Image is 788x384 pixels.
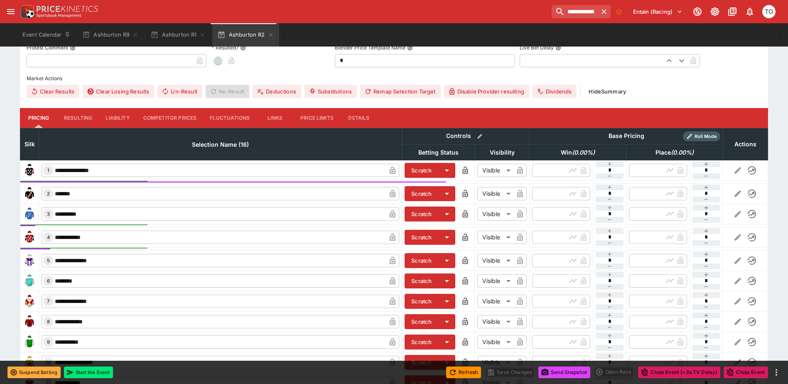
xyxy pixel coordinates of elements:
[605,131,648,141] div: Base Pricing
[23,231,36,244] img: runner 4
[723,128,768,160] th: Actions
[683,131,720,141] div: Show/hide Price Roll mode configuration.
[157,85,202,98] button: Un-Result
[23,356,36,369] img: runner 10
[477,315,513,328] div: Visible
[211,44,238,51] p: Resulted?
[3,4,18,19] button: open drawer
[7,367,61,378] button: Suspend Betting
[707,4,722,19] button: Toggle light/dark mode
[762,5,776,18] div: Thomas OConnor
[771,367,781,377] button: more
[405,335,439,350] button: Scratch
[552,148,604,158] span: Win(0.00%)
[402,128,530,144] th: Controls
[520,44,554,51] p: Live Bet Delay
[99,108,136,128] button: Liability
[446,367,481,378] button: Refresh
[555,45,561,51] button: Live Bet Delay
[533,85,577,98] button: Dividends
[240,45,246,51] button: Resulted?
[405,253,439,268] button: Scratch
[45,278,52,284] span: 6
[646,148,703,158] span: Place(0.00%)
[612,5,626,18] button: No Bookmarks
[137,108,204,128] button: Competitor Prices
[23,315,36,328] img: runner 8
[477,295,513,308] div: Visible
[45,319,52,325] span: 8
[477,187,513,200] div: Visible
[46,167,51,173] span: 1
[206,85,249,98] span: Re-Result
[45,211,52,217] span: 3
[474,131,485,142] button: Bulk edit
[37,6,98,12] img: PriceKinetics
[405,355,439,370] button: Scratch
[44,359,52,365] span: 10
[27,44,68,51] p: Protest Comment
[407,45,413,51] button: Blender Price Template Name
[17,23,76,47] button: Event Calendar
[725,4,740,19] button: Documentation
[77,23,144,47] button: Ashburton R9
[690,4,705,19] button: Connected to PK
[45,258,52,263] span: 5
[405,273,439,288] button: Scratch
[760,2,778,21] button: Thomas OConnor
[405,163,439,178] button: Scratch
[335,44,405,51] p: Blender Price Template Name
[477,207,513,221] div: Visible
[253,85,301,98] button: Deductions
[212,23,279,47] button: Ashburton R2
[304,85,357,98] button: Substitutions
[83,85,154,98] button: Clear Losing Results
[45,298,51,304] span: 7
[477,356,513,369] div: Visible
[183,140,258,150] span: Selection Name (16)
[405,314,439,329] button: Scratch
[477,231,513,244] div: Visible
[671,148,694,158] em: ( 0.00 %)
[444,85,529,98] button: Disable Provider resulting
[405,207,439,222] button: Scratch
[477,164,513,177] div: Visible
[538,367,590,378] button: Send Snapshot
[23,187,36,200] img: runner 2
[552,5,597,18] input: search
[23,295,36,308] img: runner 7
[18,3,35,20] img: PriceKinetics Logo
[70,45,76,51] button: Protest Comment
[145,23,211,47] button: Ashburton R1
[405,230,439,245] button: Scratch
[23,335,36,349] img: runner 9
[405,186,439,201] button: Scratch
[27,72,761,85] label: Market Actions
[45,339,52,345] span: 9
[481,148,524,158] span: Visibility
[57,108,99,128] button: Resulting
[405,294,439,309] button: Scratch
[203,108,256,128] button: Fluctuations
[724,367,768,378] button: Close Event
[360,85,441,98] button: Remap Selection Target
[23,274,36,288] img: runner 6
[691,133,720,140] span: Roll Mode
[409,148,468,158] span: Betting Status
[594,366,635,378] div: split button
[45,234,52,240] span: 4
[638,367,720,378] button: Close Event (+3s TV Delay)
[20,128,39,160] th: Silk
[256,108,294,128] button: Links
[584,85,631,98] button: HideSummary
[23,207,36,221] img: runner 3
[23,164,36,177] img: runner 1
[340,108,378,128] button: Details
[742,4,757,19] button: Notifications
[37,14,81,17] img: Sportsbook Management
[477,335,513,349] div: Visible
[27,85,79,98] button: Clear Results
[294,108,340,128] button: Price Limits
[45,191,52,197] span: 2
